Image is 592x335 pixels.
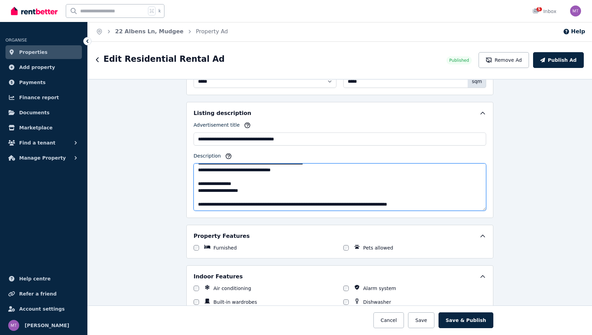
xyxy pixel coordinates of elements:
[363,244,393,251] label: Pets allowed
[213,299,257,305] label: Built-in wardrobes
[439,312,493,328] button: Save & Publish
[5,302,82,316] a: Account settings
[19,139,56,147] span: Find a tenant
[536,7,542,11] span: 5
[19,108,50,117] span: Documents
[194,152,221,162] label: Description
[563,27,585,36] button: Help
[213,244,237,251] label: Furnished
[194,109,251,117] h5: Listing description
[5,287,82,301] a: Refer a friend
[158,8,161,14] span: k
[194,273,243,281] h5: Indoor Features
[363,285,396,292] label: Alarm system
[5,136,82,150] button: Find a tenant
[5,106,82,119] a: Documents
[19,93,59,102] span: Finance report
[533,52,584,68] button: Publish Ad
[5,76,82,89] a: Payments
[213,285,251,292] label: Air conditioning
[19,63,55,71] span: Add property
[5,121,82,135] a: Marketplace
[5,151,82,165] button: Manage Property
[115,28,184,35] a: 22 Albens Ln, Mudgee
[5,45,82,59] a: Properties
[19,305,65,313] span: Account settings
[8,320,19,331] img: Matt Teague
[194,232,250,240] h5: Property Features
[103,54,225,65] h1: Edit Residential Rental Ad
[373,312,404,328] button: Cancel
[11,6,58,16] img: RentBetter
[5,38,27,43] span: ORGANISE
[194,122,240,131] label: Advertisement title
[19,48,48,56] span: Properties
[532,8,556,15] div: Inbox
[19,124,52,132] span: Marketplace
[479,52,529,68] button: Remove Ad
[408,312,434,328] button: Save
[19,275,51,283] span: Help centre
[5,60,82,74] a: Add property
[19,154,66,162] span: Manage Property
[363,299,391,305] label: Dishwasher
[19,290,57,298] span: Refer a friend
[25,321,69,330] span: [PERSON_NAME]
[5,272,82,286] a: Help centre
[88,22,236,41] nav: Breadcrumb
[5,91,82,104] a: Finance report
[19,78,46,86] span: Payments
[449,58,469,63] span: Published
[570,5,581,16] img: Matt Teague
[196,28,228,35] a: Property Ad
